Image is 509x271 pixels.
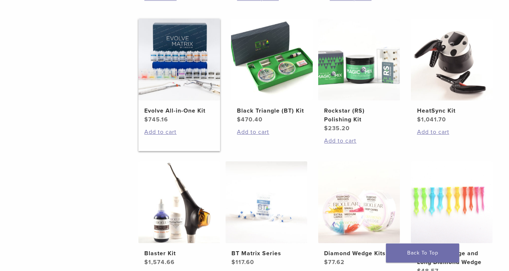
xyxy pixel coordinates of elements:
[231,19,313,124] a: Black Triangle (BT) KitBlack Triangle (BT) Kit $470.40
[411,19,493,100] img: HeatSync Kit
[324,136,394,145] a: Add to cart: “Rockstar (RS) Polishing Kit”
[237,116,241,123] span: $
[226,161,307,267] a: BT Matrix SeriesBT Matrix Series $117.60
[237,128,306,136] a: Add to cart: “Black Triangle (BT) Kit”
[324,259,345,266] bdi: 77.62
[144,106,214,115] h2: Evolve All-in-One Kit
[144,249,214,258] h2: Blaster Kit
[138,19,220,100] img: Evolve All-in-One Kit
[138,161,220,267] a: Blaster KitBlaster Kit $1,574.66
[411,161,493,243] img: Diamond Wedge and Long Diamond Wedge
[226,161,307,243] img: BT Matrix Series
[324,259,328,266] span: $
[417,106,487,115] h2: HeatSync Kit
[318,161,400,243] img: Diamond Wedge Kits
[411,19,493,124] a: HeatSync KitHeatSync Kit $1,041.70
[144,259,175,266] bdi: 1,574.66
[386,243,459,263] a: Back To Top
[417,116,421,123] span: $
[237,116,263,123] bdi: 470.40
[417,116,446,123] bdi: 1,041.70
[318,19,400,100] img: Rockstar (RS) Polishing Kit
[318,19,400,133] a: Rockstar (RS) Polishing KitRockstar (RS) Polishing Kit $235.20
[318,161,400,267] a: Diamond Wedge KitsDiamond Wedge Kits $77.62
[231,259,254,266] bdi: 117.60
[138,19,220,124] a: Evolve All-in-One KitEvolve All-in-One Kit $745.16
[144,128,214,136] a: Add to cart: “Evolve All-in-One Kit”
[138,161,220,243] img: Blaster Kit
[324,125,350,132] bdi: 235.20
[231,19,313,100] img: Black Triangle (BT) Kit
[144,259,148,266] span: $
[324,249,394,258] h2: Diamond Wedge Kits
[324,106,394,124] h2: Rockstar (RS) Polishing Kit
[231,249,301,258] h2: BT Matrix Series
[237,106,306,115] h2: Black Triangle (BT) Kit
[324,125,328,132] span: $
[144,116,148,123] span: $
[417,128,487,136] a: Add to cart: “HeatSync Kit”
[144,116,168,123] bdi: 745.16
[231,259,235,266] span: $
